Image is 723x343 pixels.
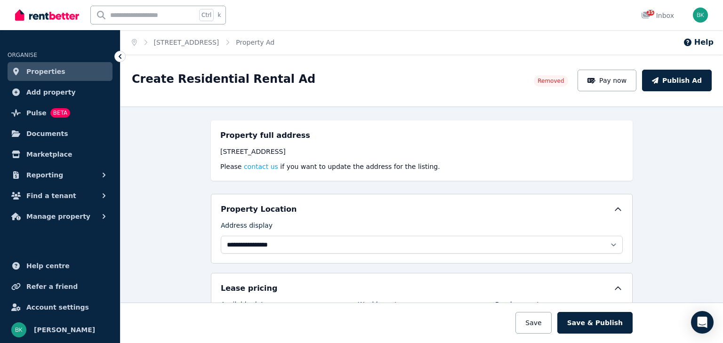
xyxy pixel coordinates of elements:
[120,30,286,55] nav: Breadcrumb
[8,207,112,226] button: Manage property
[221,204,297,215] h5: Property Location
[220,130,310,141] h5: Property full address
[154,39,219,46] a: [STREET_ADDRESS]
[217,11,221,19] span: k
[8,186,112,205] button: Find a tenant
[8,104,112,122] a: PulseBETA
[236,39,274,46] a: Property Ad
[50,108,70,118] span: BETA
[34,324,95,335] span: [PERSON_NAME]
[578,70,637,91] button: Pay now
[8,256,112,275] a: Help centre
[557,312,633,334] button: Save & Publish
[8,277,112,296] a: Refer a friend
[8,145,112,164] a: Marketplace
[26,260,70,271] span: Help centre
[15,8,79,22] img: RentBetter
[358,300,397,313] label: Weekly rent
[8,166,112,184] button: Reporting
[26,87,76,98] span: Add property
[221,221,273,234] label: Address display
[199,9,214,21] span: Ctrl
[495,300,539,313] label: Bond amount
[26,66,65,77] span: Properties
[683,37,714,48] button: Help
[515,312,551,334] button: Save
[221,300,267,313] label: Available date
[220,147,623,156] div: [STREET_ADDRESS]
[8,62,112,81] a: Properties
[132,72,315,87] h1: Create Residential Rental Ad
[8,124,112,143] a: Documents
[26,169,63,181] span: Reporting
[244,162,278,171] button: contact us
[26,190,76,201] span: Find a tenant
[26,281,78,292] span: Refer a friend
[647,10,654,16] span: 35
[221,283,277,294] h5: Lease pricing
[26,211,90,222] span: Manage property
[11,322,26,337] img: bella karapetian
[26,107,47,119] span: Pulse
[8,52,37,58] span: ORGANISE
[26,149,72,160] span: Marketplace
[642,70,712,91] button: Publish Ad
[220,162,623,171] p: Please if you want to update the address for the listing.
[8,83,112,102] a: Add property
[538,77,564,85] span: Removed
[8,298,112,317] a: Account settings
[641,11,674,20] div: Inbox
[693,8,708,23] img: bella karapetian
[26,302,89,313] span: Account settings
[691,311,714,334] div: Open Intercom Messenger
[26,128,68,139] span: Documents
